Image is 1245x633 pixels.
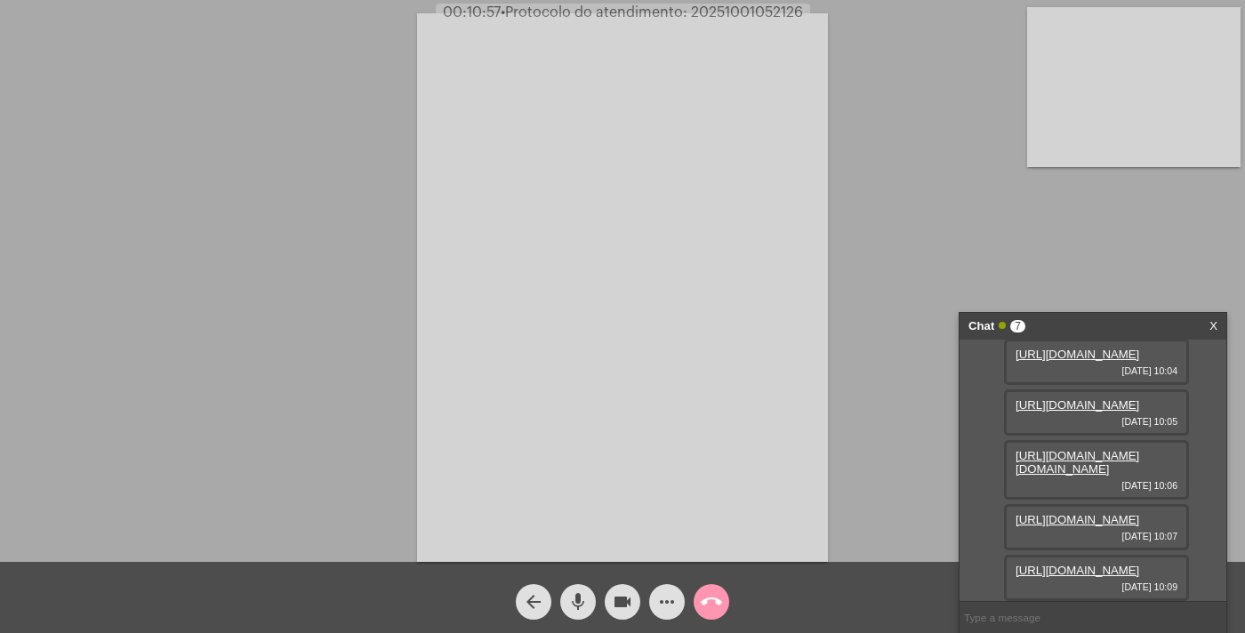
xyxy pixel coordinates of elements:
mat-icon: arrow_back [523,591,544,613]
input: Type a message [960,602,1226,633]
mat-icon: videocam [612,591,633,613]
span: Online [999,322,1006,329]
strong: Chat [968,313,994,340]
span: 7 [1010,320,1025,333]
mat-icon: mic [567,591,589,613]
span: Protocolo do atendimento: 20251001052126 [501,5,803,20]
span: [DATE] 10:06 [1016,480,1177,491]
span: 00:10:57 [443,5,501,20]
span: [DATE] 10:04 [1016,365,1177,376]
span: [DATE] 10:05 [1016,416,1177,427]
a: [URL][DOMAIN_NAME] [1016,348,1139,361]
a: X [1209,313,1217,340]
span: [DATE] 10:09 [1016,581,1177,592]
span: [DATE] 10:07 [1016,531,1177,541]
mat-icon: call_end [701,591,722,613]
a: [URL][DOMAIN_NAME] [1016,398,1139,412]
a: [URL][DOMAIN_NAME] [1016,564,1139,577]
span: • [501,5,505,20]
a: [URL][DOMAIN_NAME][DOMAIN_NAME] [1016,449,1139,476]
a: [URL][DOMAIN_NAME] [1016,513,1139,526]
mat-icon: more_horiz [656,591,678,613]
